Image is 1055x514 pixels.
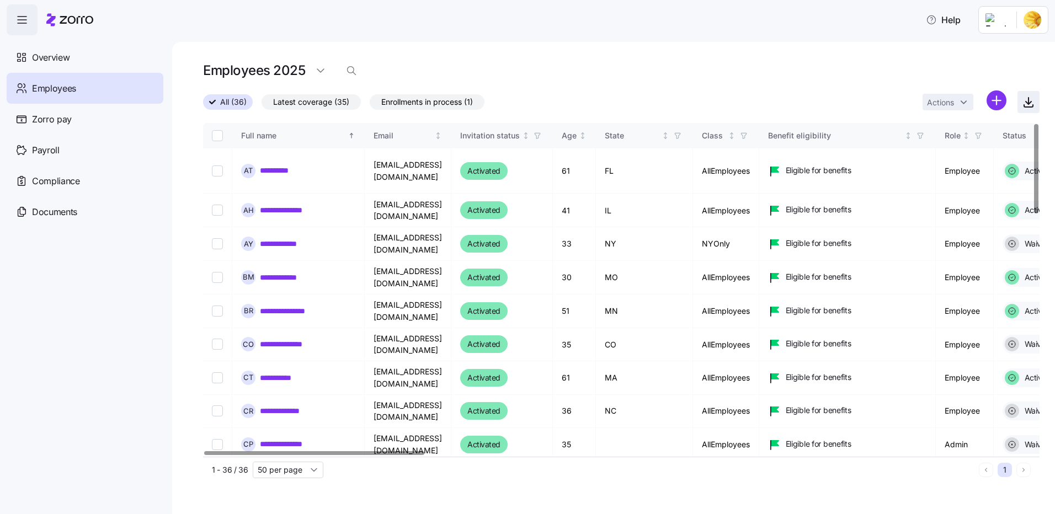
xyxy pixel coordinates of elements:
[553,148,596,194] td: 61
[467,237,500,250] span: Activated
[693,428,759,461] td: AllEmployees
[467,404,500,417] span: Activated
[7,165,163,196] a: Compliance
[936,227,994,260] td: Employee
[244,240,253,248] span: A Y
[759,123,936,148] th: Benefit eligibilityNot sorted
[32,174,80,188] span: Compliance
[693,261,759,295] td: AllEmployees
[467,371,500,384] span: Activated
[596,361,693,394] td: MA
[923,94,973,110] button: Actions
[936,123,994,148] th: RoleNot sorted
[768,130,903,142] div: Benefit eligibility
[553,295,596,328] td: 51
[936,361,994,394] td: Employee
[467,338,500,351] span: Activated
[32,51,70,65] span: Overview
[786,438,851,449] span: Eligible for benefits
[786,305,851,316] span: Eligible for benefits
[553,227,596,260] td: 33
[693,361,759,394] td: AllEmployees
[212,405,223,416] input: Select record 8
[553,123,596,148] th: AgeNot sorted
[232,123,365,148] th: Full nameSorted ascending
[579,132,587,140] div: Not sorted
[243,274,254,281] span: B M
[348,132,355,140] div: Sorted ascending
[451,123,553,148] th: Invitation statusNot sorted
[212,272,223,283] input: Select record 4
[662,132,669,140] div: Not sorted
[243,441,253,448] span: C P
[979,463,993,477] button: Previous page
[460,130,520,142] div: Invitation status
[1024,11,1041,29] img: 66842ab9-2493-47f0-8d58-fdd79efd7fd6-1753100860955.jpeg
[693,123,759,148] th: ClassNot sorted
[936,328,994,361] td: Employee
[243,408,253,415] span: C R
[596,148,693,194] td: FL
[904,132,912,140] div: Not sorted
[212,130,223,141] input: Select all records
[927,99,954,106] span: Actions
[212,205,223,216] input: Select record 2
[693,194,759,227] td: AllEmployees
[596,395,693,428] td: NC
[7,196,163,227] a: Documents
[7,73,163,104] a: Employees
[467,438,500,451] span: Activated
[365,328,451,361] td: [EMAIL_ADDRESS][DOMAIN_NAME]
[936,194,994,227] td: Employee
[562,130,577,142] div: Age
[553,428,596,461] td: 35
[212,439,223,450] input: Select record 9
[7,104,163,135] a: Zorro pay
[553,261,596,295] td: 30
[596,123,693,148] th: StateNot sorted
[786,204,851,215] span: Eligible for benefits
[926,13,961,26] span: Help
[32,113,72,126] span: Zorro pay
[32,82,76,95] span: Employees
[365,123,451,148] th: EmailNot sorted
[467,164,500,178] span: Activated
[243,341,254,348] span: C O
[7,42,163,73] a: Overview
[987,90,1006,110] svg: add icon
[553,361,596,394] td: 61
[365,148,451,194] td: [EMAIL_ADDRESS][DOMAIN_NAME]
[936,261,994,295] td: Employee
[962,132,970,140] div: Not sorted
[693,148,759,194] td: AllEmployees
[220,95,247,109] span: All (36)
[786,165,851,176] span: Eligible for benefits
[596,295,693,328] td: MN
[786,338,851,349] span: Eligible for benefits
[467,304,500,318] span: Activated
[244,307,253,314] span: B R
[693,295,759,328] td: AllEmployees
[936,295,994,328] td: Employee
[212,339,223,350] input: Select record 6
[434,132,442,140] div: Not sorted
[212,464,248,475] span: 1 - 36 / 36
[786,238,851,249] span: Eligible for benefits
[365,261,451,295] td: [EMAIL_ADDRESS][DOMAIN_NAME]
[365,194,451,227] td: [EMAIL_ADDRESS][DOMAIN_NAME]
[212,372,223,383] input: Select record 7
[702,130,726,142] div: Class
[32,143,60,157] span: Payroll
[365,295,451,328] td: [EMAIL_ADDRESS][DOMAIN_NAME]
[945,130,961,142] div: Role
[365,395,451,428] td: [EMAIL_ADDRESS][DOMAIN_NAME]
[693,395,759,428] td: AllEmployees
[553,194,596,227] td: 41
[32,205,77,219] span: Documents
[596,328,693,361] td: CO
[936,428,994,461] td: Admin
[596,194,693,227] td: IL
[241,130,346,142] div: Full name
[693,328,759,361] td: AllEmployees
[553,328,596,361] td: 35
